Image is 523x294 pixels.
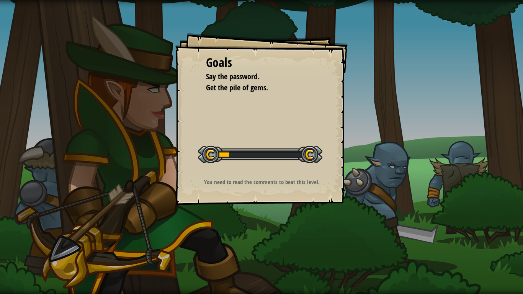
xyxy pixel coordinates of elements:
[185,178,338,186] p: You need to read the comments to beat this level.
[206,71,260,82] span: Say the password.
[196,71,315,82] li: Say the password.
[206,54,317,72] div: Goals
[196,82,315,93] li: Get the pile of gems.
[206,82,268,93] span: Get the pile of gems.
